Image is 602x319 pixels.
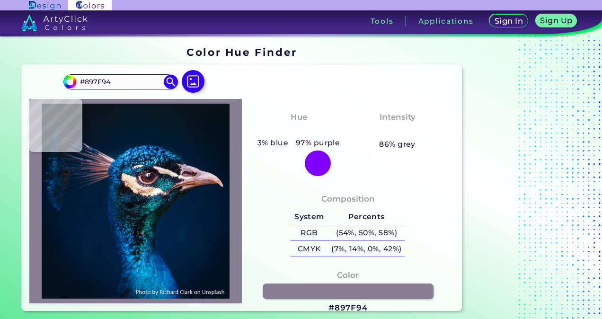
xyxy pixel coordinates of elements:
[34,104,237,299] img: img_pavlin.jpg
[328,225,406,241] h5: (54%, 50%, 58%)
[379,138,416,151] h5: 86% grey
[380,110,416,124] h4: Intensity
[21,14,88,31] img: logo_artyclick_colors_white.svg
[77,75,165,88] input: type color..
[291,209,328,225] h5: System
[542,17,571,24] h5: Sign Up
[291,110,307,124] h4: Hue
[466,43,584,315] iframe: Advertisement
[186,45,297,59] h1: Color Hue Finder
[291,241,328,257] h5: CMYK
[328,302,368,314] h3: #897F94
[292,137,344,149] h5: 97% purple
[254,137,292,149] h5: 3% blue
[538,15,575,27] a: Sign Up
[280,125,318,137] h3: Purple
[337,268,359,282] h4: Color
[182,70,204,93] img: icon picture
[496,18,522,25] h5: Sign In
[328,241,406,257] h5: (7%, 14%, 0%, 42%)
[418,18,474,25] h3: Applications
[291,225,328,241] h5: RGB
[371,18,394,25] h3: Tools
[328,209,406,225] h5: Percents
[384,125,411,137] h3: Pale
[164,75,178,89] img: icon search
[491,15,526,27] a: Sign In
[29,1,61,10] img: ArtyClick Design logo
[321,192,375,206] h4: Composition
